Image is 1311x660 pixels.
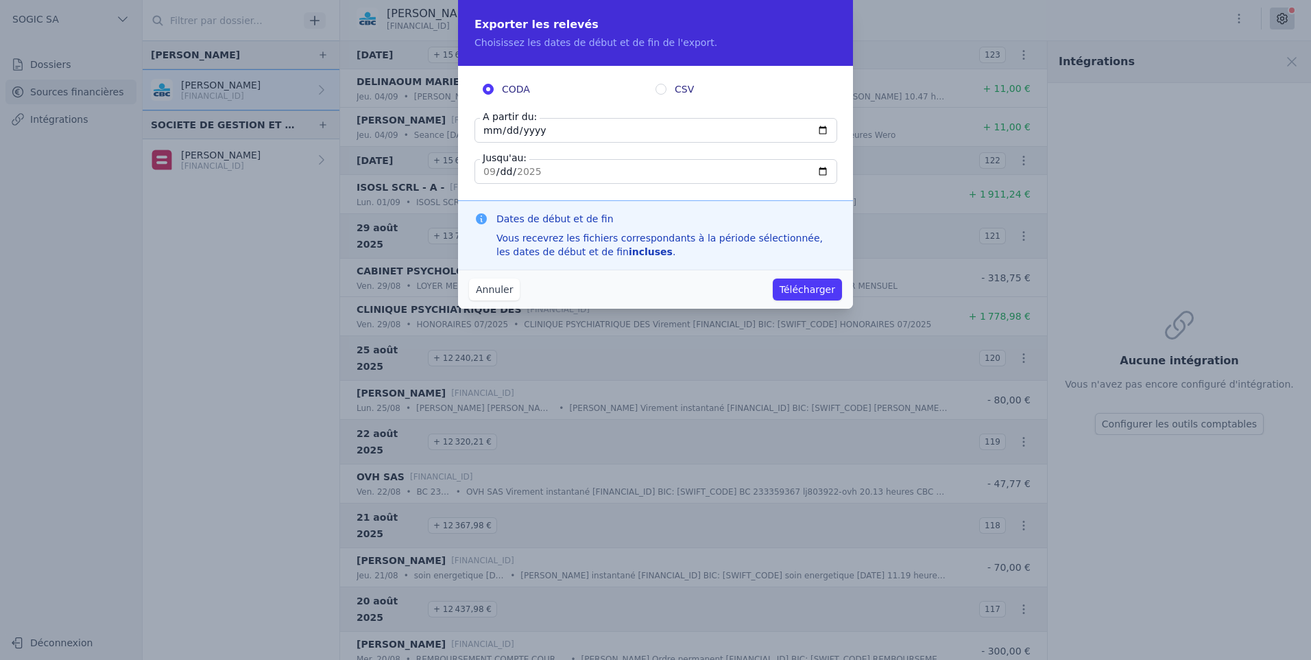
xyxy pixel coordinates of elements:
p: Choisissez les dates de début et de fin de l'export. [474,36,837,49]
div: Vous recevrez les fichiers correspondants à la période sélectionnée, les dates de début et de fin . [496,231,837,259]
h2: Exporter les relevés [474,16,837,33]
label: Jusqu'au: [480,151,529,165]
input: CODA [483,84,494,95]
label: A partir du: [480,110,540,123]
span: CSV [675,82,694,96]
h3: Dates de début et de fin [496,212,837,226]
label: CODA [483,82,655,96]
strong: incluses [629,246,673,257]
button: Annuler [469,279,520,300]
span: CODA [502,82,530,96]
label: CSV [655,82,828,96]
input: CSV [655,84,666,95]
button: Télécharger [773,279,842,300]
